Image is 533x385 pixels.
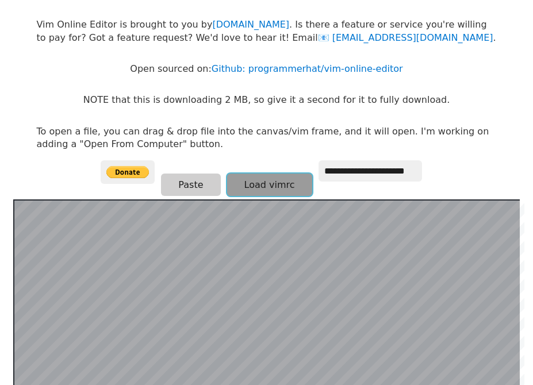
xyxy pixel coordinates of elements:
[212,63,403,74] a: Github: programmerhat/vim-online-editor
[83,94,450,106] p: NOTE that this is downloading 2 MB, so give it a second for it to fully download.
[130,63,402,75] p: Open sourced on:
[212,19,289,30] a: [DOMAIN_NAME]
[37,18,497,44] p: Vim Online Editor is brought to you by . Is there a feature or service you're willing to pay for?...
[227,174,312,196] button: Load vimrc
[161,174,220,196] button: Paste
[318,32,493,43] a: [EMAIL_ADDRESS][DOMAIN_NAME]
[37,125,497,151] p: To open a file, you can drag & drop file into the canvas/vim frame, and it will open. I'm working...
